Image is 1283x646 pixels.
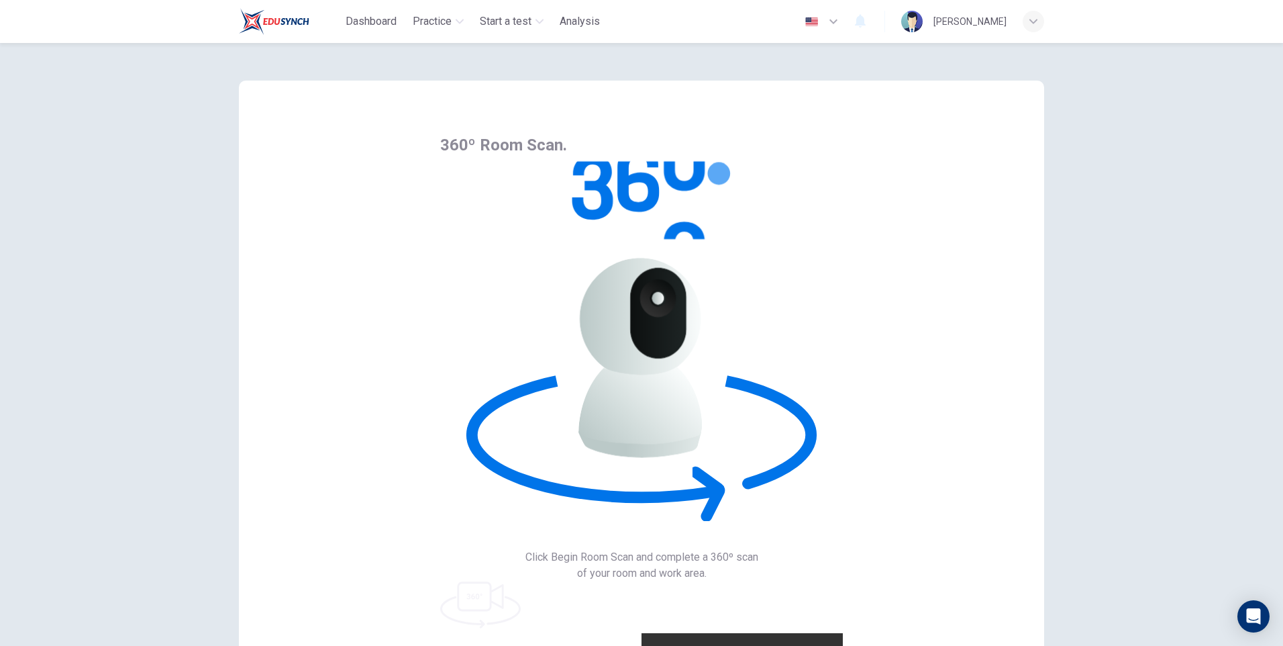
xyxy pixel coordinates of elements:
span: Analysis [560,13,600,30]
div: Open Intercom Messenger [1237,600,1270,633]
span: 360º Room Scan. [440,136,567,154]
span: Practice [413,13,452,30]
div: [PERSON_NAME] [933,13,1007,30]
img: Train Test logo [239,8,309,35]
img: en [803,17,820,27]
span: Click Begin Room Scan and complete a 360º scan [440,549,843,565]
a: Train Test logo [239,8,340,35]
button: Start a test [474,9,549,34]
span: Dashboard [346,13,397,30]
button: Practice [407,9,469,34]
button: Analysis [554,9,605,34]
span: of your room and work area. [440,565,843,582]
span: Start a test [480,13,531,30]
button: Dashboard [340,9,402,34]
img: Profile picture [901,11,923,32]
